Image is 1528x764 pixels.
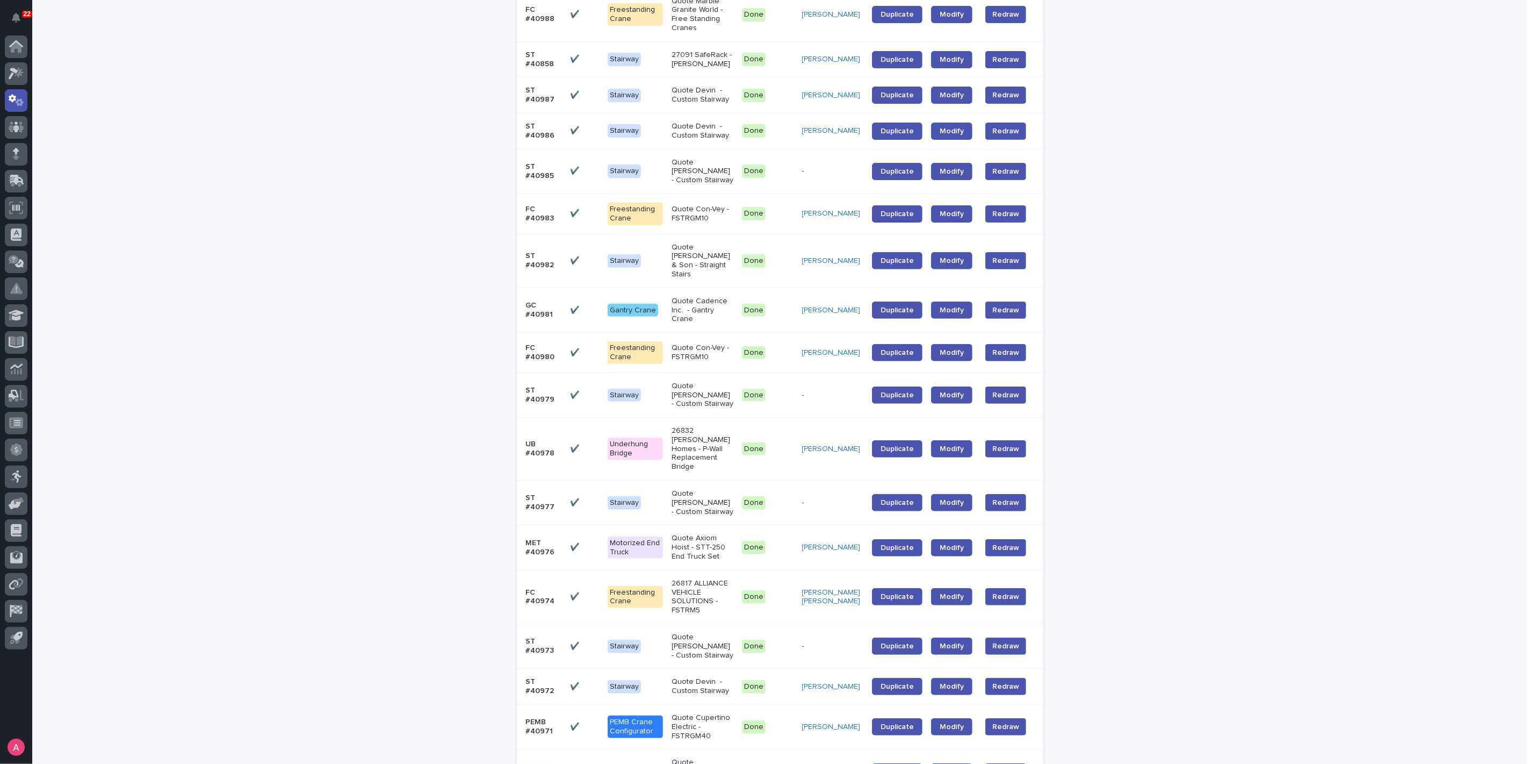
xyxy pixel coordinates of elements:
[802,445,861,454] a: [PERSON_NAME]
[525,86,561,104] p: ST #40987
[517,669,1043,705] tr: ST #40972✔️✔️ StairwayQuote Devin - Custom StairwayDone[PERSON_NAME] DuplicateModifyRedraw
[992,305,1019,316] span: Redraw
[672,677,733,696] p: Quote Devin - Custom Stairway
[517,418,1043,481] tr: UB #40978✔️✔️ Underhung Bridge26832 [PERSON_NAME] Homes - P-Wall Replacement BridgeDone[PERSON_NA...
[931,123,972,140] a: Modify
[985,123,1026,140] button: Redraw
[940,168,964,175] span: Modify
[742,304,766,317] div: Done
[940,91,964,99] span: Modify
[872,440,922,458] a: Duplicate
[992,9,1019,20] span: Redraw
[940,210,964,218] span: Modify
[940,56,964,63] span: Modify
[517,288,1043,332] tr: GC #40981✔️✔️ Gantry CraneQuote Cadence Inc. - Gantry CraneDone[PERSON_NAME] DuplicateModifyRedraw
[742,389,766,402] div: Done
[525,301,561,319] p: GC #40981
[742,89,766,102] div: Done
[931,163,972,180] a: Modify
[940,593,964,601] span: Modify
[802,55,861,64] a: [PERSON_NAME]
[881,499,914,506] span: Duplicate
[608,203,663,225] div: Freestanding Crane
[525,494,561,512] p: ST #40977
[742,254,766,268] div: Done
[742,541,766,554] div: Done
[881,306,914,314] span: Duplicate
[931,718,972,736] a: Modify
[992,90,1019,101] span: Redraw
[872,252,922,269] a: Duplicate
[931,87,972,104] a: Modify
[608,53,641,66] div: Stairway
[931,387,972,404] a: Modify
[570,124,581,135] p: ✔️
[881,168,914,175] span: Duplicate
[940,642,964,650] span: Modify
[985,440,1026,458] button: Redraw
[517,234,1043,288] tr: ST #40982✔️✔️ StairwayQuote [PERSON_NAME] & Son - Straight StairsDone[PERSON_NAME] DuplicateModif...
[881,544,914,552] span: Duplicate
[517,624,1043,669] tr: ST #40973✔️✔️ StairwayQuote [PERSON_NAME] - Custom StairwayDone-DuplicateModifyRedraw
[881,56,914,63] span: Duplicate
[802,10,861,19] a: [PERSON_NAME]
[517,570,1043,624] tr: FC #40974✔️✔️ Freestanding Crane26817 ALLIANCE VEHICLE SOLUTIONS - FSTRM5Done[PERSON_NAME] [PERSO...
[985,494,1026,511] button: Redraw
[525,539,561,557] p: MET #40976
[992,347,1019,358] span: Redraw
[742,640,766,653] div: Done
[931,440,972,458] a: Modify
[525,440,561,458] p: UB #40978
[802,256,861,266] a: [PERSON_NAME]
[517,149,1043,194] tr: ST #40985✔️✔️ StairwayQuote [PERSON_NAME] - Custom StairwayDone-DuplicateModifyRedraw
[672,489,733,516] p: Quote [PERSON_NAME] - Custom Stairway
[570,165,581,176] p: ✔️
[517,525,1043,570] tr: MET #40976✔️✔️ Motorized End TruckQuote Axiom Hoist - STT-250 End Truck SetDone[PERSON_NAME] Dupl...
[872,718,922,736] a: Duplicate
[992,681,1019,692] span: Redraw
[872,87,922,104] a: Duplicate
[672,426,733,472] p: 26832 [PERSON_NAME] Homes - P-Wall Replacement Bridge
[992,390,1019,401] span: Redraw
[13,13,27,30] div: Notifications22
[881,391,914,399] span: Duplicate
[940,11,964,18] span: Modify
[985,588,1026,605] button: Redraw
[872,163,922,180] a: Duplicate
[608,640,641,653] div: Stairway
[985,252,1026,269] button: Redraw
[525,51,561,69] p: ST #40858
[992,166,1019,177] span: Redraw
[931,678,972,695] a: Modify
[517,705,1043,749] tr: PEMB #40971✔️✔️ PEMB Crane ConfiguratorQuote Cupertino Electric - FSTRGM40Done[PERSON_NAME] Dupli...
[872,51,922,68] a: Duplicate
[985,87,1026,104] button: Redraw
[802,209,861,218] a: [PERSON_NAME]
[802,167,863,176] p: -
[742,680,766,694] div: Done
[742,720,766,734] div: Done
[5,736,27,759] button: users-avatar
[940,723,964,731] span: Modify
[881,210,914,218] span: Duplicate
[525,386,561,404] p: ST #40979
[742,165,766,178] div: Done
[940,445,964,453] span: Modify
[940,544,964,552] span: Modify
[517,373,1043,417] tr: ST #40979✔️✔️ StairwayQuote [PERSON_NAME] - Custom StairwayDone-DuplicateModifyRedraw
[985,6,1026,23] button: Redraw
[881,593,914,601] span: Duplicate
[992,444,1019,454] span: Redraw
[608,3,663,26] div: Freestanding Crane
[517,194,1043,234] tr: FC #40983✔️✔️ Freestanding CraneQuote Con-Vey - FSTRGM10Done[PERSON_NAME] DuplicateModifyRedraw
[24,10,31,18] p: 22
[881,445,914,453] span: Duplicate
[940,257,964,265] span: Modify
[570,541,581,552] p: ✔️
[881,127,914,135] span: Duplicate
[517,113,1043,149] tr: ST #40986✔️✔️ StairwayQuote Devin - Custom StairwayDone[PERSON_NAME] DuplicateModifyRedraw
[608,389,641,402] div: Stairway
[931,588,972,605] a: Modify
[525,205,561,223] p: FC #40983
[672,344,733,362] p: Quote Con-Vey - FSTRGM10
